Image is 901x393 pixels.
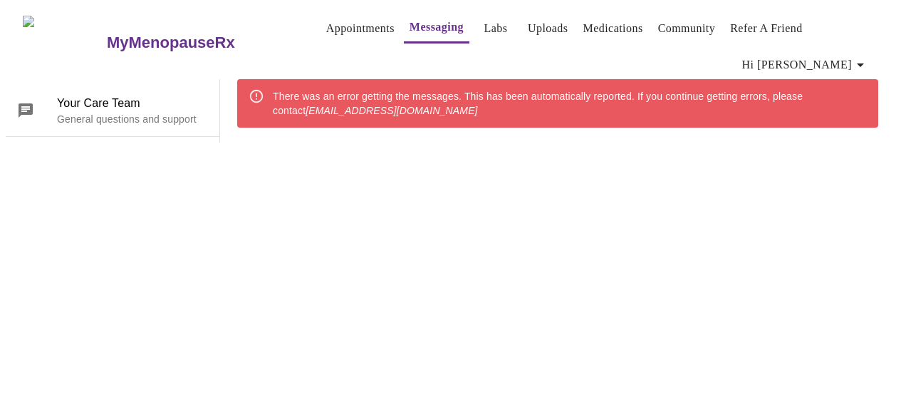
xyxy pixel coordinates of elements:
[105,18,291,68] a: MyMenopauseRx
[410,17,464,37] a: Messaging
[473,14,519,43] button: Labs
[658,19,716,39] a: Community
[730,19,803,39] a: Refer a Friend
[583,19,643,39] a: Medications
[57,112,208,126] p: General questions and support
[528,19,568,39] a: Uploads
[522,14,574,43] button: Uploads
[724,14,808,43] button: Refer a Friend
[742,55,869,75] span: Hi [PERSON_NAME]
[326,19,395,39] a: Appointments
[652,14,722,43] button: Community
[404,13,469,44] button: Messaging
[578,14,649,43] button: Medications
[23,16,105,69] img: MyMenopauseRx Logo
[107,34,235,52] h3: MyMenopauseRx
[736,51,875,79] button: Hi [PERSON_NAME]
[6,85,219,136] div: Your Care TeamGeneral questions and support
[306,105,477,116] em: [EMAIL_ADDRESS][DOMAIN_NAME]
[273,83,867,123] div: There was an error getting the messages. This has been automatically reported. If you continue ge...
[484,19,508,39] a: Labs
[321,14,400,43] button: Appointments
[57,95,208,112] span: Your Care Team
